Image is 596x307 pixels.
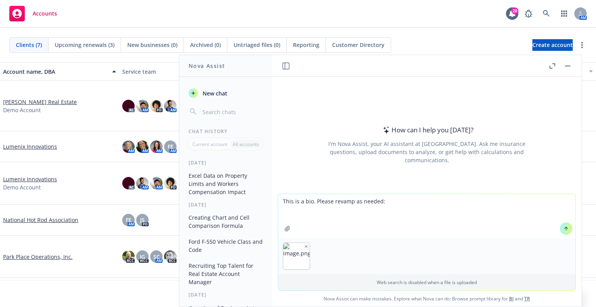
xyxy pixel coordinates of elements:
button: Ford F-550 Vehicle Class and Code [185,235,266,256]
div: How can I help you [DATE]? [381,125,473,135]
img: photo [136,140,149,153]
img: photo [122,140,135,153]
button: Service team [119,62,238,81]
a: Lumenix Innovations [3,142,57,151]
h1: Nova Assist [189,62,225,70]
a: TR [524,295,530,302]
div: I'm Nova Assist, your AI assistant at [GEOGRAPHIC_DATA]. Ask me insurance questions, upload docum... [318,140,536,164]
img: photo [122,177,135,189]
a: [PERSON_NAME] Real Estate [3,98,77,106]
img: photo [136,177,149,189]
span: Upcoming renewals (3) [55,41,114,49]
span: Demo Account [3,106,41,114]
a: more [577,40,587,50]
div: Account name, DBA [3,68,107,76]
img: photo [150,140,163,153]
img: photo [150,100,163,112]
button: New chat [185,86,266,100]
span: Archived (0) [190,41,221,49]
img: photo [150,177,163,189]
span: FE [126,216,132,224]
p: Current account [192,141,227,147]
div: [DATE] [179,291,272,298]
img: photo [122,250,135,263]
img: image.png [283,243,310,269]
span: New chat [201,89,227,97]
button: Recruiting Top Talent for Real Estate Account Manager [185,259,266,288]
span: SC [153,253,160,261]
span: Clients (7) [16,41,42,49]
img: photo [164,250,177,263]
span: Demo Account [3,183,41,191]
a: Switch app [556,6,572,21]
p: All accounts [233,141,259,147]
img: photo [164,100,177,112]
a: Park Place Operations, Inc. [3,253,73,261]
div: Service team [122,68,235,76]
span: New businesses (0) [127,41,177,49]
textarea: This is a bio. Please revamp as needed: [278,194,575,238]
span: Accounts [33,10,57,17]
div: Chat History [179,128,272,135]
span: Untriaged files (0) [234,41,280,49]
img: photo [136,100,149,112]
div: 20 [511,7,518,14]
a: Create account [532,39,573,51]
span: JS [140,216,145,224]
span: Nova Assist can make mistakes. Explore what Nova can do: Browse prompt library for and [275,291,579,307]
button: Creating Chart and Cell Comparison Formula [185,211,266,232]
span: Reporting [293,41,319,49]
a: Search [539,6,554,21]
a: National Hot Rod Association [3,216,78,224]
img: photo [122,100,135,112]
input: Search chats [201,106,263,117]
button: Excel Data on Property Limits and Workers Compensation Impact [185,169,266,198]
span: Create account [532,38,573,52]
span: Customer Directory [332,41,385,49]
div: [DATE] [179,201,272,208]
img: photo [164,177,177,189]
div: [DATE] [179,160,272,166]
a: Lumenix Innovations [3,175,57,183]
a: Accounts [6,3,60,24]
a: Report a Bug [521,6,536,21]
a: BI [509,295,514,302]
span: FE [168,142,173,151]
p: Web search is disabled when a file is uploaded [283,279,571,286]
span: JG [140,253,145,261]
